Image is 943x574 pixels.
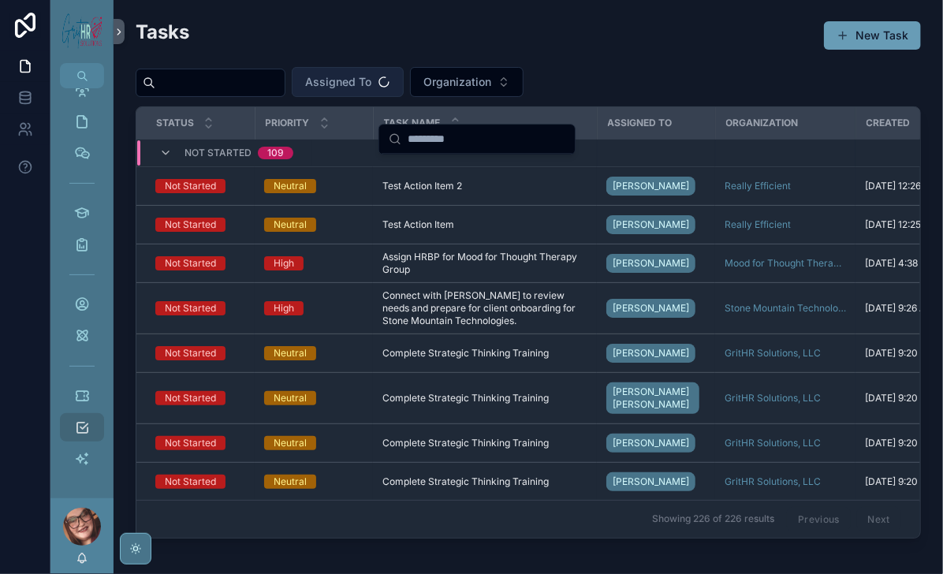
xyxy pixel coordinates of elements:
a: Neutral [264,391,363,405]
div: Not Started [165,179,216,193]
span: Showing 226 of 226 results [652,513,774,526]
a: [PERSON_NAME] [606,469,706,494]
a: Neutral [264,218,363,232]
button: Select Button [292,67,404,97]
a: Neutral [264,346,363,360]
div: Not Started [165,436,216,450]
div: Neutral [274,391,307,405]
span: Organization [726,117,799,129]
span: [PERSON_NAME] [613,475,689,488]
a: [PERSON_NAME] [606,212,706,237]
img: App logo [60,8,104,55]
button: New Task [824,21,921,50]
a: [PERSON_NAME] [606,299,695,318]
div: Neutral [274,346,307,360]
span: Complete Strategic Thinking Training [382,347,549,360]
a: GritHR Solutions, LLC [725,475,846,488]
a: GritHR Solutions, LLC [725,437,821,449]
a: High [264,301,363,315]
a: [PERSON_NAME] [606,254,695,273]
span: Assigned To [305,74,371,90]
span: [DATE] 12:25 AM [865,218,938,231]
a: GritHR Solutions, LLC [725,392,821,404]
span: [DATE] 9:20 AM [865,475,935,488]
h2: Tasks [136,19,189,45]
a: Not Started [155,436,245,450]
div: High [274,301,294,315]
a: Stone Mountain Technologies [725,302,846,315]
a: Not Started [155,218,245,232]
a: Really Efficient [725,218,846,231]
a: Not Started [155,391,245,405]
a: Neutral [264,475,363,489]
span: [DATE] 9:26 AM [865,302,934,315]
a: Test Action Item [382,218,587,231]
a: Complete Strategic Thinking Training [382,392,587,404]
a: Not Started [155,346,245,360]
span: [PERSON_NAME] [613,257,689,270]
a: [PERSON_NAME] [606,251,706,276]
span: Priority [266,117,310,129]
div: scrollable content [50,88,114,498]
a: Really Efficient [725,180,846,192]
a: Neutral [264,436,363,450]
span: [PERSON_NAME] [613,347,689,360]
a: Complete Strategic Thinking Training [382,475,587,488]
a: High [264,256,363,270]
span: Complete Strategic Thinking Training [382,437,549,449]
a: Not Started [155,179,245,193]
a: Not Started [155,256,245,270]
a: GritHR Solutions, LLC [725,347,846,360]
span: [PERSON_NAME] [613,218,689,231]
a: Not Started [155,475,245,489]
div: Neutral [274,475,307,489]
span: GritHR Solutions, LLC [725,347,821,360]
span: Assigned To [608,117,673,129]
span: Test Action Item 2 [382,180,462,192]
a: [PERSON_NAME] [606,344,695,363]
div: Neutral [274,218,307,232]
span: Status [156,117,194,129]
a: [PERSON_NAME] [606,177,695,196]
a: Connect with [PERSON_NAME] to review needs and prepare for client onboarding for Stone Mountain T... [382,289,587,327]
div: Neutral [274,179,307,193]
a: Test Action Item 2 [382,180,587,192]
span: [DATE] 4:38 PM [865,257,935,270]
a: GritHR Solutions, LLC [725,437,846,449]
span: Complete Strategic Thinking Training [382,392,549,404]
div: Neutral [274,436,307,450]
span: GritHR Solutions, LLC [725,475,821,488]
a: Assign HRBP for Mood for Thought Therapy Group [382,251,587,276]
span: [DATE] 12:26 AM [865,180,938,192]
span: [PERSON_NAME] [613,180,689,192]
div: High [274,256,294,270]
div: Not Started [165,256,216,270]
div: Not Started [165,346,216,360]
button: Select Button [410,67,524,97]
div: Not Started [165,475,216,489]
a: Complete Strategic Thinking Training [382,437,587,449]
span: [DATE] 9:20 AM [865,437,935,449]
span: Not Started [184,147,252,159]
span: Organization [423,74,491,90]
div: 109 [267,147,284,159]
a: [PERSON_NAME] [606,472,695,491]
span: [DATE] 9:20 AM [865,392,935,404]
span: Test Action Item [382,218,454,231]
a: [PERSON_NAME] [606,173,706,199]
a: [PERSON_NAME] [PERSON_NAME] [606,379,706,417]
a: Complete Strategic Thinking Training [382,347,587,360]
span: [PERSON_NAME] [PERSON_NAME] [613,386,693,411]
span: Complete Strategic Thinking Training [382,475,549,488]
a: [PERSON_NAME] [606,341,706,366]
div: Not Started [165,391,216,405]
a: Really Efficient [725,218,791,231]
span: Task Name [384,117,441,129]
a: [PERSON_NAME] [606,296,706,321]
